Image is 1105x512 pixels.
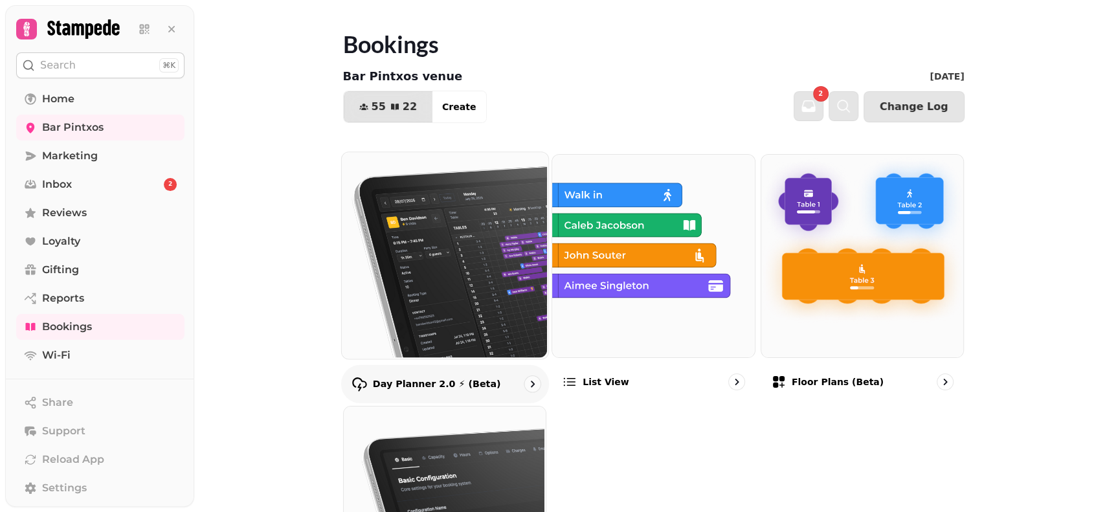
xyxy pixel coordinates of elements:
[930,70,964,83] p: [DATE]
[792,375,884,388] p: Floor Plans (beta)
[16,172,184,197] a: Inbox2
[42,148,98,164] span: Marketing
[42,319,92,335] span: Bookings
[42,480,87,496] span: Settings
[42,348,71,363] span: Wi-Fi
[432,91,486,122] button: Create
[16,257,184,283] a: Gifting
[16,228,184,254] a: Loyalty
[16,285,184,311] a: Reports
[40,58,76,73] p: Search
[42,452,104,467] span: Reload App
[42,120,104,135] span: Bar Pintxos
[42,291,84,306] span: Reports
[340,151,548,403] a: Day Planner 2.0 ⚡ (Beta)Day Planner 2.0 ⚡ (Beta)
[344,91,433,122] button: 5522
[42,205,87,221] span: Reviews
[16,86,184,112] a: Home
[864,91,965,122] button: Change Log
[159,58,179,72] div: ⌘K
[880,102,948,112] span: Change Log
[939,375,952,388] svg: go to
[42,395,73,410] span: Share
[442,102,476,111] span: Create
[42,234,80,249] span: Loyalty
[16,447,184,473] button: Reload App
[16,475,184,501] a: Settings
[16,314,184,340] a: Bookings
[760,153,963,356] img: Floor Plans (beta)
[16,418,184,444] button: Support
[551,153,753,356] img: List view
[16,200,184,226] a: Reviews
[730,375,743,388] svg: go to
[340,151,546,357] img: Day Planner 2.0 ⚡ (Beta)
[526,377,539,390] svg: go to
[42,262,79,278] span: Gifting
[16,143,184,169] a: Marketing
[372,102,386,112] span: 55
[16,115,184,140] a: Bar Pintxos
[343,67,463,85] p: Bar Pintxos venue
[818,91,823,97] span: 2
[42,423,85,439] span: Support
[583,375,629,388] p: List view
[403,102,417,112] span: 22
[42,177,72,192] span: Inbox
[372,377,500,390] p: Day Planner 2.0 ⚡ (Beta)
[16,52,184,78] button: Search⌘K
[761,154,965,401] a: Floor Plans (beta)Floor Plans (beta)
[16,342,184,368] a: Wi-Fi
[168,180,172,189] span: 2
[16,390,184,416] button: Share
[42,91,74,107] span: Home
[552,154,755,401] a: List viewList view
